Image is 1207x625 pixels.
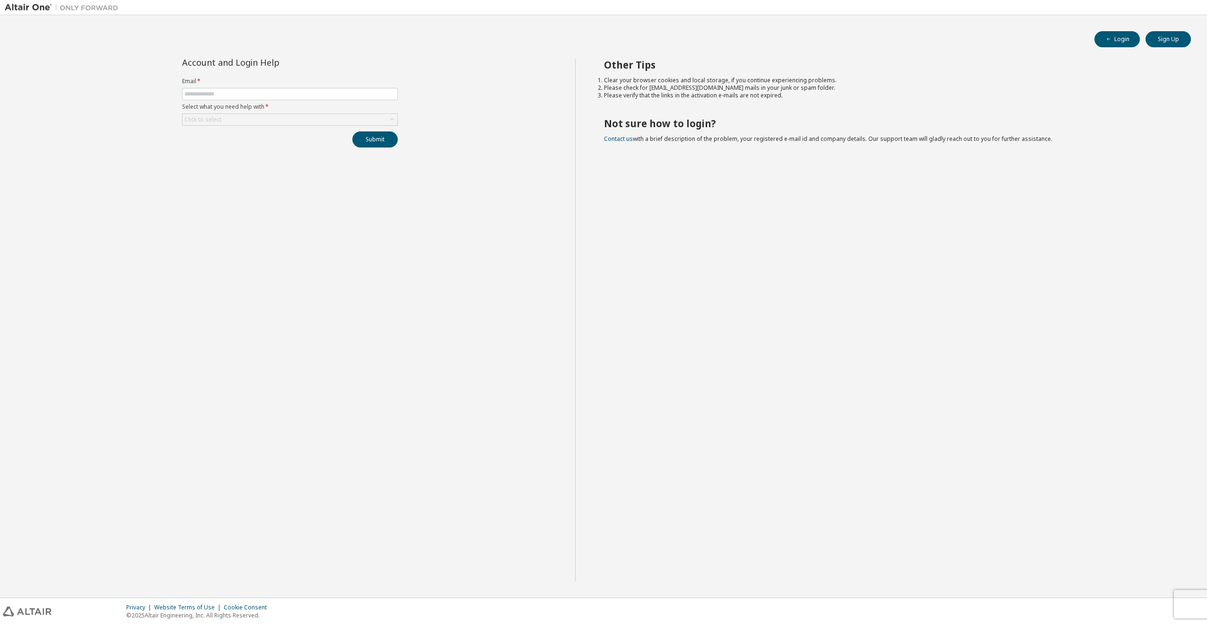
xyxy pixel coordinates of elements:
[604,59,1174,71] h2: Other Tips
[604,117,1174,130] h2: Not sure how to login?
[3,607,52,616] img: altair_logo.svg
[604,77,1174,84] li: Clear your browser cookies and local storage, if you continue experiencing problems.
[224,604,272,611] div: Cookie Consent
[126,611,272,619] p: © 2025 Altair Engineering, Inc. All Rights Reserved.
[352,131,398,148] button: Submit
[5,3,123,12] img: Altair One
[604,135,633,143] a: Contact us
[182,59,355,66] div: Account and Login Help
[184,116,221,123] div: Click to select
[182,103,398,111] label: Select what you need help with
[604,92,1174,99] li: Please verify that the links in the activation e-mails are not expired.
[182,78,398,85] label: Email
[1146,31,1191,47] button: Sign Up
[154,604,224,611] div: Website Terms of Use
[604,135,1052,143] span: with a brief description of the problem, your registered e-mail id and company details. Our suppo...
[604,84,1174,92] li: Please check for [EMAIL_ADDRESS][DOMAIN_NAME] mails in your junk or spam folder.
[1094,31,1140,47] button: Login
[183,114,397,125] div: Click to select
[126,604,154,611] div: Privacy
